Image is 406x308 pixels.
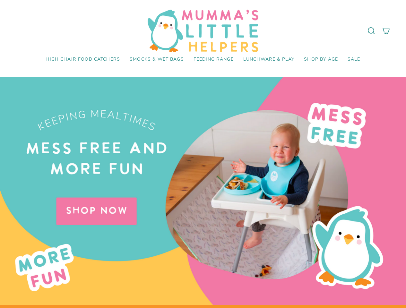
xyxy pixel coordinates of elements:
a: SALE [343,52,365,67]
span: Shop by Age [304,57,338,62]
a: Lunchware & Play [238,52,299,67]
span: Smocks & Wet Bags [130,57,184,62]
span: Lunchware & Play [243,57,294,62]
a: Shop by Age [299,52,343,67]
a: Smocks & Wet Bags [125,52,189,67]
img: Mumma’s Little Helpers [148,10,258,52]
span: Feeding Range [194,57,234,62]
a: Feeding Range [189,52,238,67]
a: High Chair Food Catchers [41,52,125,67]
span: SALE [348,57,360,62]
span: High Chair Food Catchers [46,57,120,62]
